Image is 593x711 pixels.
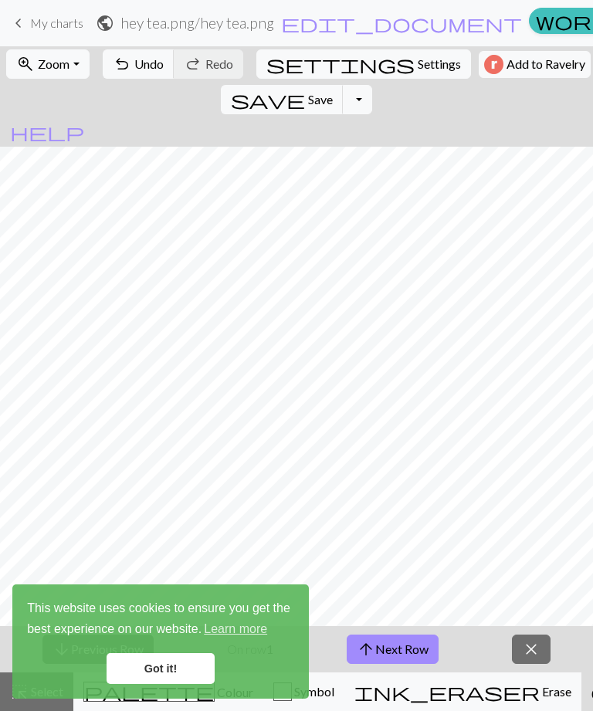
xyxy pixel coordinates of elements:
[134,56,164,71] span: Undo
[522,638,540,660] span: close
[231,89,305,110] span: save
[357,638,375,660] span: arrow_upward
[507,55,585,74] span: Add to Ravelry
[354,681,540,703] span: ink_eraser
[292,684,334,699] span: Symbol
[12,584,309,699] div: cookieconsent
[484,55,503,74] img: Ravelry
[27,599,294,641] span: This website uses cookies to ensure you get the best experience on our website.
[38,56,69,71] span: Zoom
[479,51,591,78] button: Add to Ravelry
[9,10,83,36] a: My charts
[9,12,28,34] span: keyboard_arrow_left
[107,653,215,684] a: dismiss cookie message
[256,49,471,79] button: SettingsSettings
[103,49,175,79] button: Undo
[418,55,461,73] span: Settings
[202,618,269,641] a: learn more about cookies
[16,53,35,75] span: zoom_in
[10,121,84,143] span: help
[347,635,439,664] button: Next Row
[30,15,83,30] span: My charts
[96,12,114,34] span: public
[281,12,522,34] span: edit_document
[221,85,344,114] button: Save
[10,681,29,703] span: highlight_alt
[540,684,571,699] span: Erase
[6,49,89,79] button: Zoom
[113,53,131,75] span: undo
[120,14,274,32] h2: hey tea.png / hey tea.png
[266,55,415,73] i: Settings
[266,53,415,75] span: settings
[308,92,333,107] span: Save
[344,672,581,711] button: Erase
